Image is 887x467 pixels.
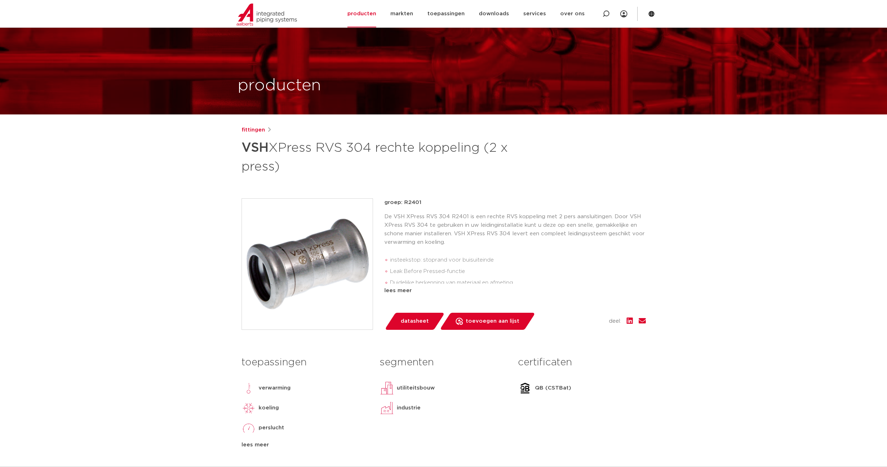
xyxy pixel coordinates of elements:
[242,137,508,176] h1: XPress RVS 304 rechte koppeling (2 x press)
[401,316,429,327] span: datasheet
[380,355,507,370] h3: segmenten
[518,355,645,370] h3: certificaten
[380,381,394,395] img: utiliteitsbouw
[242,421,256,435] img: perslucht
[384,213,646,247] p: De VSH XPress RVS 304 R2401 is een rechte RVS koppeling met 2 pers aansluitingen. Door VSH XPress...
[384,286,646,295] div: lees meer
[397,384,435,392] p: utiliteitsbouw
[609,317,621,326] span: deel:
[242,401,256,415] img: koeling
[466,316,519,327] span: toevoegen aan lijst
[535,384,571,392] p: QB (CSTBat)
[390,277,646,289] li: Duidelijke herkenning van materiaal en afmeting
[390,254,646,266] li: insteekstop: stoprand voor buisuiteinde
[384,313,445,330] a: datasheet
[242,381,256,395] img: verwarming
[238,74,321,97] h1: producten
[259,384,291,392] p: verwarming
[242,141,269,154] strong: VSH
[259,404,279,412] p: koeling
[242,355,369,370] h3: toepassingen
[384,198,646,207] p: groep: R2401
[390,266,646,277] li: Leak Before Pressed-functie
[518,381,532,395] img: QB (CSTBat)
[259,424,284,432] p: perslucht
[242,199,373,329] img: Product Image for VSH XPress RVS 304 rechte koppeling (2 x press)
[380,401,394,415] img: industrie
[242,126,265,134] a: fittingen
[242,441,369,449] div: lees meer
[397,404,421,412] p: industrie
